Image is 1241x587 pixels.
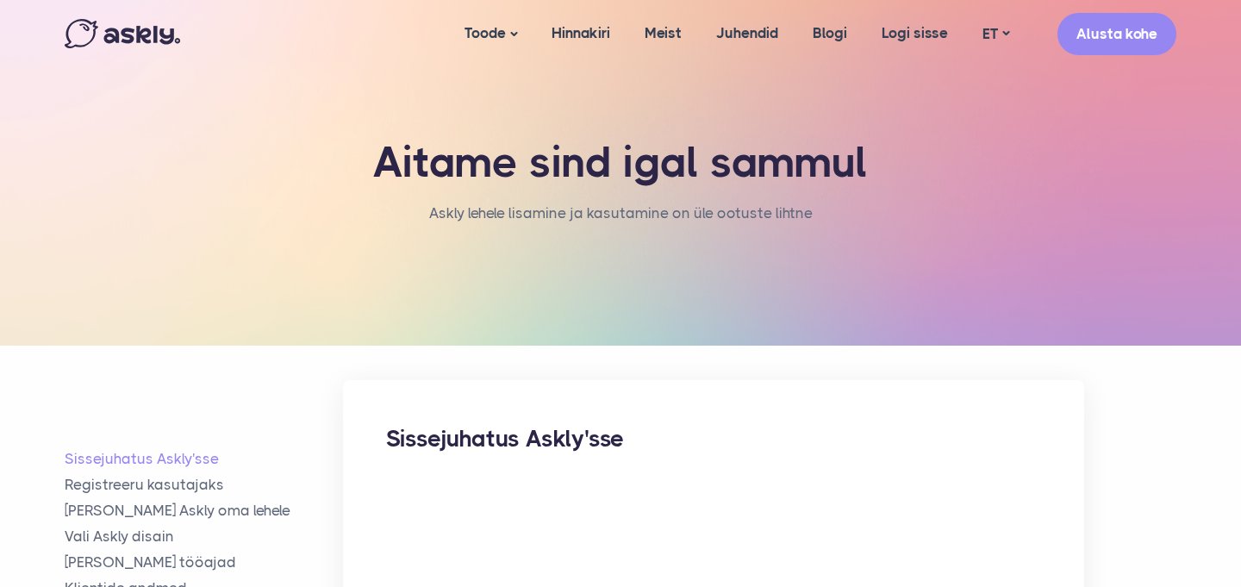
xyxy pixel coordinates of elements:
[65,475,343,495] a: Registreeru kasutajaks
[1057,13,1176,55] a: Alusta kohe
[429,201,813,226] li: Askly lehele lisamine ja kasutamine on üle ootuste lihtne
[65,527,343,546] a: Vali Askly disain
[429,201,813,243] nav: breadcrumb
[965,22,1026,47] a: ET
[65,553,343,572] a: [PERSON_NAME] tööajad
[65,449,343,469] a: Sissejuhatus Askly'sse
[386,423,1041,454] h2: Sissejuhatus Askly'sse
[65,19,180,48] img: Askly
[349,138,892,188] h1: Aitame sind igal sammul
[65,501,343,521] a: [PERSON_NAME] Askly oma lehele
